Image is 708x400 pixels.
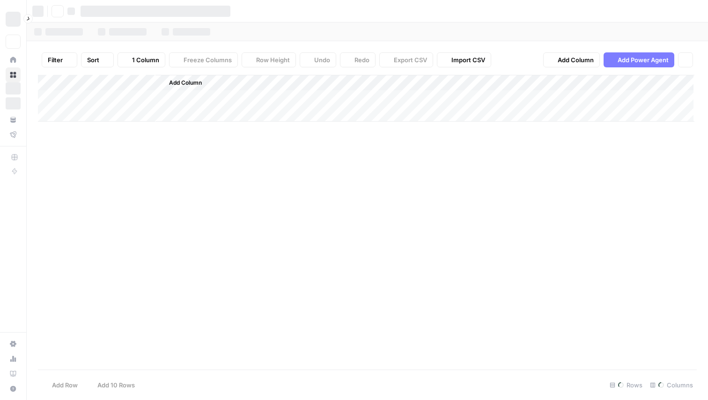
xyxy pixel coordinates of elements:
span: Sort [87,55,99,65]
button: Import CSV [437,52,491,67]
button: Freeze Columns [169,52,238,67]
span: Filter [48,55,63,65]
div: Rows [606,378,646,393]
button: Help + Support [6,381,21,396]
span: Add Column [558,55,594,65]
button: Filter [42,52,77,67]
a: Your Data [6,112,21,127]
a: Flightpath [6,127,21,142]
span: Export CSV [394,55,427,65]
button: Export CSV [379,52,433,67]
a: Settings [6,336,21,351]
button: Add 10 Rows [83,378,140,393]
button: Redo [340,52,376,67]
button: Add Column [157,77,206,89]
div: Columns [646,378,697,393]
span: 1 Column [132,55,159,65]
a: Browse [6,67,21,82]
span: Import CSV [451,55,485,65]
span: Add Column [169,79,202,87]
span: Add Power Agent [618,55,669,65]
span: Add 10 Rows [97,380,135,390]
button: Row Height [242,52,296,67]
span: Row Height [256,55,290,65]
button: Add Column [543,52,600,67]
a: Usage [6,351,21,366]
span: Add Row [52,380,78,390]
button: Add Power Agent [604,52,674,67]
button: Undo [300,52,336,67]
button: Add Row [38,378,83,393]
a: Home [6,52,21,67]
a: Learning Hub [6,366,21,381]
span: Freeze Columns [184,55,232,65]
button: 1 Column [118,52,165,67]
button: Sort [81,52,114,67]
span: Redo [354,55,369,65]
span: Undo [314,55,330,65]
